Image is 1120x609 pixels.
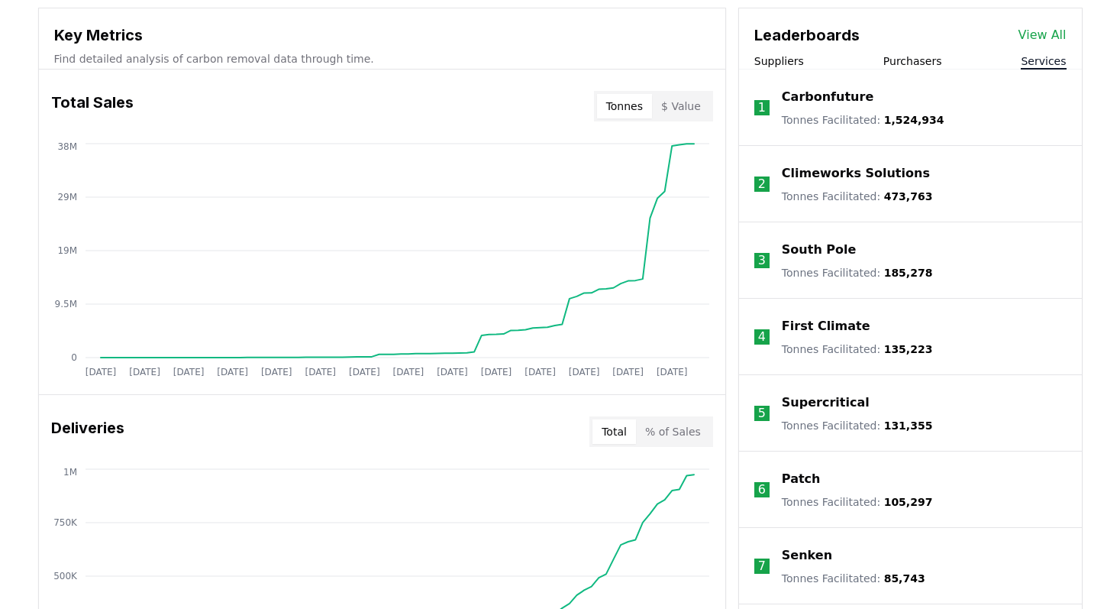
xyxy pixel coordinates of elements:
[884,114,944,126] span: 1,524,934
[636,419,710,444] button: % of Sales
[758,481,766,499] p: 6
[782,546,832,565] a: Senken
[782,241,857,259] a: South Pole
[782,265,933,280] p: Tonnes Facilitated :
[884,496,933,508] span: 105,297
[349,367,380,377] tspan: [DATE]
[71,352,77,363] tspan: 0
[85,367,116,377] tspan: [DATE]
[173,367,204,377] tspan: [DATE]
[782,470,821,488] a: Patch
[883,53,942,69] button: Purchasers
[782,88,873,106] a: Carbonfuture
[754,53,804,69] button: Suppliers
[758,404,766,423] p: 5
[53,517,78,528] tspan: 750K
[758,251,766,270] p: 3
[524,367,556,377] tspan: [DATE]
[758,175,766,193] p: 2
[57,192,77,202] tspan: 29M
[51,416,124,447] h3: Deliveries
[437,367,468,377] tspan: [DATE]
[782,571,925,586] p: Tonnes Facilitated :
[480,367,512,377] tspan: [DATE]
[782,164,930,183] a: Climeworks Solutions
[782,418,933,433] p: Tonnes Facilitated :
[782,189,933,204] p: Tonnes Facilitated :
[782,342,933,357] p: Tonnes Facilitated :
[656,367,687,377] tspan: [DATE]
[597,94,652,118] button: Tonnes
[305,367,336,377] tspan: [DATE]
[652,94,710,118] button: $ Value
[782,317,870,335] a: First Climate
[217,367,248,377] tspan: [DATE]
[54,299,76,309] tspan: 9.5M
[1018,26,1067,44] a: View All
[592,419,636,444] button: Total
[1021,53,1066,69] button: Services
[57,245,77,256] tspan: 19M
[260,367,292,377] tspan: [DATE]
[392,367,424,377] tspan: [DATE]
[758,99,766,117] p: 1
[53,571,78,581] tspan: 500K
[884,572,925,585] span: 85,743
[612,367,644,377] tspan: [DATE]
[884,343,933,355] span: 135,223
[782,112,944,128] p: Tonnes Facilitated :
[54,24,710,47] h3: Key Metrics
[782,494,933,510] p: Tonnes Facilitated :
[568,367,599,377] tspan: [DATE]
[129,367,160,377] tspan: [DATE]
[754,24,860,47] h3: Leaderboards
[884,267,933,279] span: 185,278
[884,190,933,202] span: 473,763
[758,328,766,346] p: 4
[57,141,77,152] tspan: 38M
[54,51,710,66] p: Find detailed analysis of carbon removal data through time.
[782,394,870,412] a: Supercritical
[63,467,77,478] tspan: 1M
[884,419,933,432] span: 131,355
[51,91,134,121] h3: Total Sales
[758,557,766,575] p: 7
